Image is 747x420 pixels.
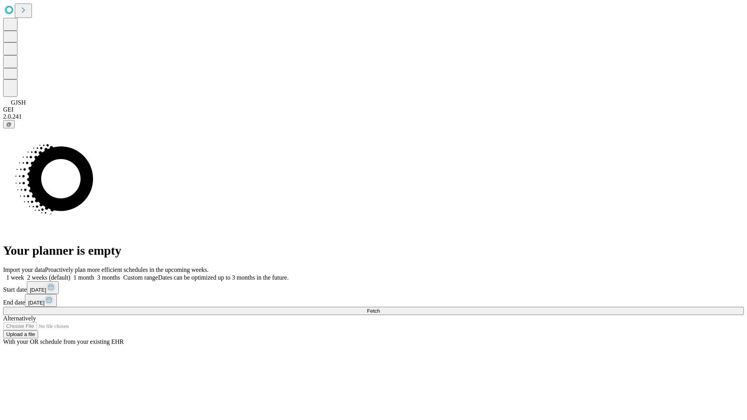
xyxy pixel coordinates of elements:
button: [DATE] [25,294,57,307]
button: @ [3,120,15,128]
span: GJSH [11,99,26,106]
div: Start date [3,281,744,294]
div: 2.0.241 [3,113,744,120]
span: Custom range [123,274,158,281]
span: With your OR schedule from your existing EHR [3,338,124,345]
div: End date [3,294,744,307]
span: [DATE] [28,300,44,306]
button: [DATE] [27,281,59,294]
span: Proactively plan more efficient schedules in the upcoming weeks. [45,266,209,273]
div: GEI [3,106,744,113]
span: 2 weeks (default) [27,274,70,281]
span: Import your data [3,266,45,273]
span: Fetch [367,308,380,314]
button: Fetch [3,307,744,315]
span: @ [6,121,12,127]
span: Alternatively [3,315,36,322]
button: Upload a file [3,330,38,338]
span: [DATE] [30,287,46,293]
span: 1 week [6,274,24,281]
span: Dates can be optimized up to 3 months in the future. [158,274,288,281]
span: 3 months [97,274,120,281]
span: 1 month [74,274,94,281]
h1: Your planner is empty [3,243,744,258]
